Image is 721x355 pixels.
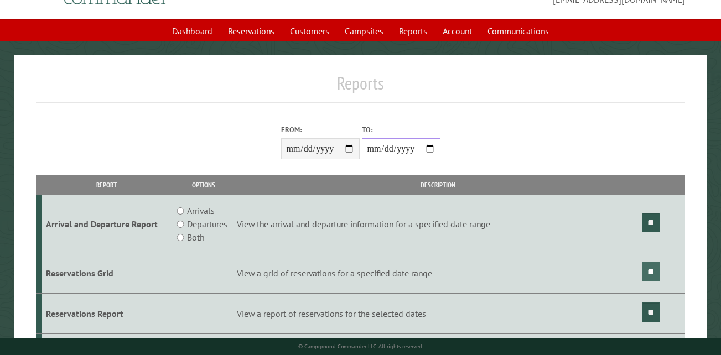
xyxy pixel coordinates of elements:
h1: Reports [36,72,685,103]
a: Dashboard [165,20,219,41]
th: Options [172,175,235,195]
a: Account [436,20,479,41]
a: Reservations [221,20,281,41]
td: Arrival and Departure Report [42,195,172,253]
td: View a grid of reservations for a specified date range [235,253,641,294]
a: Reports [392,20,434,41]
a: Campsites [338,20,390,41]
th: Report [42,175,172,195]
a: Communications [481,20,556,41]
td: Reservations Report [42,293,172,333]
td: Reservations Grid [42,253,172,294]
small: © Campground Commander LLC. All rights reserved. [298,343,423,350]
a: Customers [283,20,336,41]
th: Description [235,175,641,195]
td: View a report of reservations for the selected dates [235,293,641,333]
label: Departures [187,217,227,231]
td: View the arrival and departure information for a specified date range [235,195,641,253]
label: Arrivals [187,204,215,217]
label: From: [281,124,360,135]
label: To: [362,124,440,135]
label: Both [187,231,204,244]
